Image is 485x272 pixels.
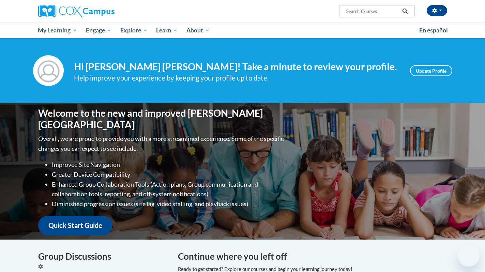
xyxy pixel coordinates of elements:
[156,26,178,34] span: Learn
[74,61,400,73] h4: Hi [PERSON_NAME] [PERSON_NAME]! Take a minute to review your profile.
[38,5,168,17] a: Cox Campus
[34,23,82,38] a: My Learning
[38,250,168,263] h4: Group Discussions
[38,216,112,235] a: Quick Start Guide
[81,23,116,38] a: Engage
[38,26,77,34] span: My Learning
[52,170,285,180] li: Greater Device Compatibility
[38,108,285,130] h1: Welcome to the new and improved [PERSON_NAME][GEOGRAPHIC_DATA]
[410,65,452,76] a: Update Profile
[120,26,148,34] span: Explore
[458,245,480,267] iframe: Button to launch messaging window
[116,23,152,38] a: Explore
[178,250,447,263] h4: Continue where you left off
[28,23,457,38] div: Main menu
[186,26,210,34] span: About
[419,27,448,34] span: En español
[52,160,285,170] li: Improved Site Navigation
[152,23,182,38] a: Learn
[38,134,285,154] p: Overall, we are proud to provide you with a more streamlined experience. Some of the specific cha...
[182,23,214,38] a: About
[427,5,447,16] button: Account Settings
[74,72,400,84] div: Help improve your experience by keeping your profile up to date.
[33,55,64,86] img: Profile Image
[415,23,452,38] a: En español
[400,7,410,15] button: Search
[52,180,285,199] li: Enhanced Group Collaboration Tools (Action plans, Group communication and collaboration tools, re...
[38,5,115,17] img: Cox Campus
[52,199,285,209] li: Diminished progression issues (site lag, video stalling, and playback issues)
[86,26,111,34] span: Engage
[345,7,400,15] input: Search Courses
